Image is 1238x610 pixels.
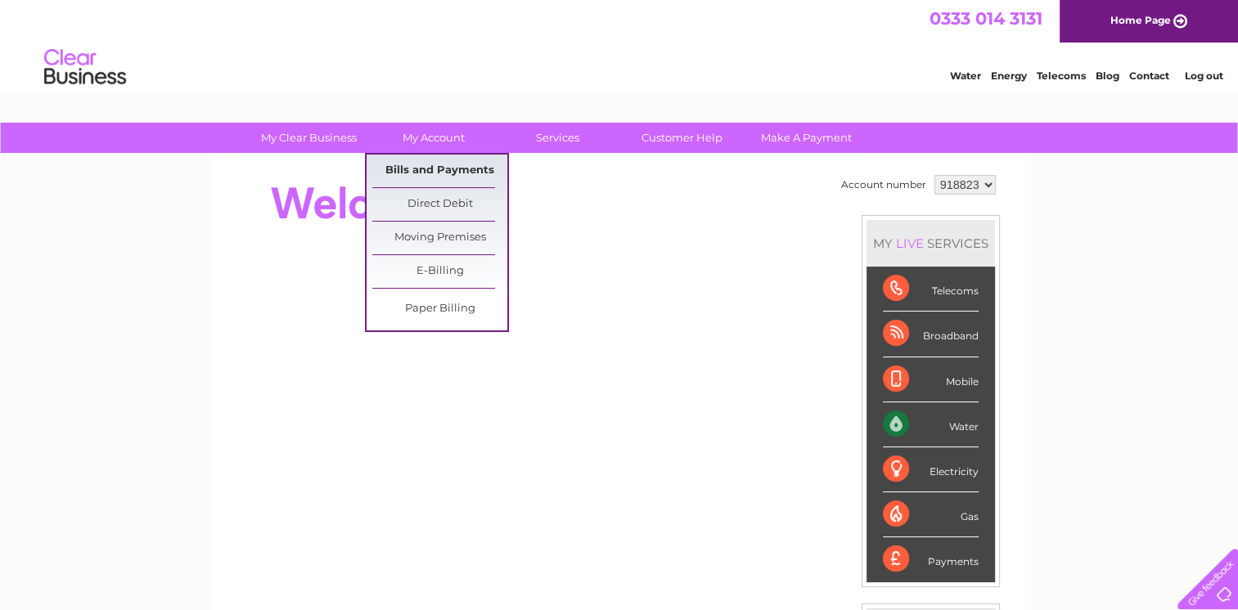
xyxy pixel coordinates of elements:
a: Telecoms [1037,70,1086,82]
a: Energy [991,70,1027,82]
div: Water [883,402,979,447]
a: Direct Debit [372,188,507,221]
a: E-Billing [372,255,507,288]
a: Contact [1129,70,1169,82]
div: Clear Business is a trading name of Verastar Limited (registered in [GEOGRAPHIC_DATA] No. 3667643... [233,9,1006,79]
a: My Account [366,123,501,153]
div: Broadband [883,312,979,357]
img: logo.png [43,43,127,92]
div: Payments [883,537,979,581]
div: Mobile [883,357,979,402]
div: Telecoms [883,267,979,312]
a: Paper Billing [372,293,507,325]
div: MY SERVICES [867,220,995,267]
a: Customer Help [614,123,750,153]
a: My Clear Business [241,123,376,153]
a: Blog [1096,70,1119,82]
a: Moving Premises [372,222,507,254]
td: Account number [837,171,930,199]
a: Make A Payment [739,123,874,153]
a: Log out [1184,70,1222,82]
a: Water [950,70,981,82]
div: Electricity [883,447,979,492]
a: Services [490,123,625,153]
a: 0333 014 3131 [930,8,1042,29]
div: Gas [883,492,979,537]
div: LIVE [893,235,927,251]
a: Bills and Payments [372,155,507,187]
